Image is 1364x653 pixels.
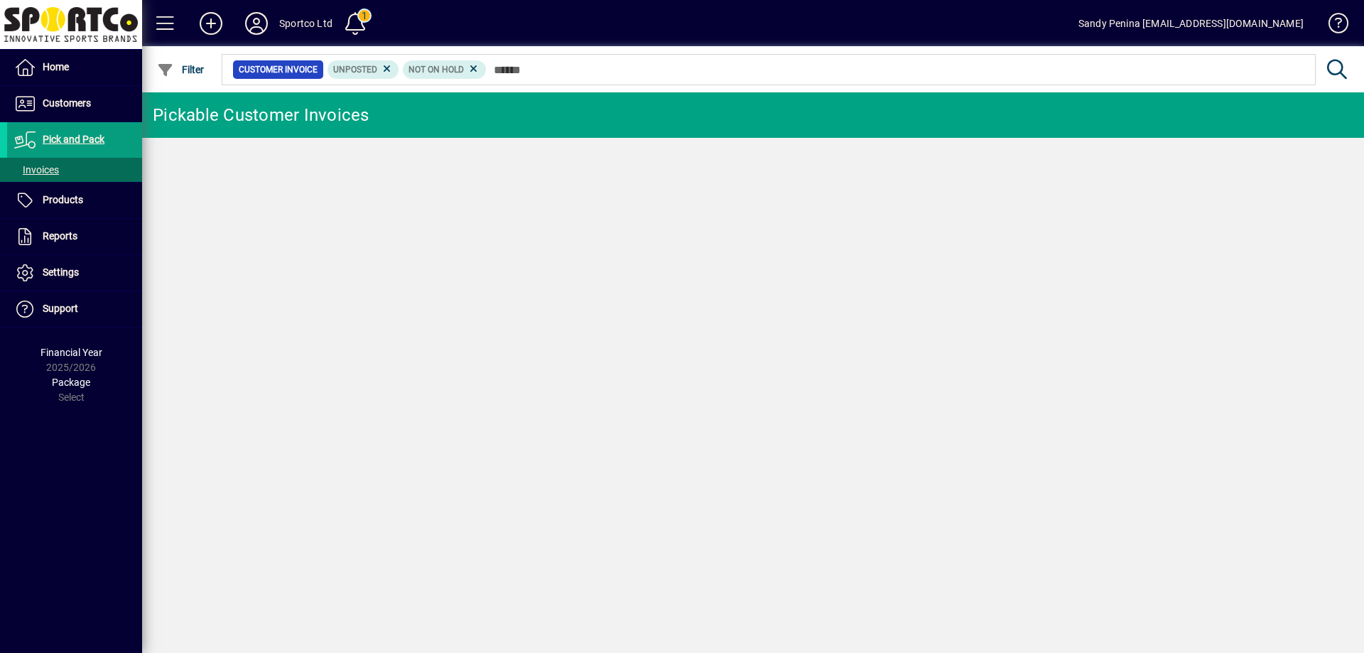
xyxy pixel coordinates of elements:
[239,63,318,77] span: Customer Invoice
[408,65,464,75] span: Not On Hold
[153,104,369,126] div: Pickable Customer Invoices
[279,12,332,35] div: Sportco Ltd
[43,134,104,145] span: Pick and Pack
[188,11,234,36] button: Add
[43,230,77,242] span: Reports
[43,194,83,205] span: Products
[7,86,142,122] a: Customers
[333,65,377,75] span: Unposted
[7,50,142,85] a: Home
[153,57,208,82] button: Filter
[234,11,279,36] button: Profile
[40,347,102,358] span: Financial Year
[43,61,69,72] span: Home
[403,60,486,79] mat-chip: Hold Status: Not On Hold
[43,266,79,278] span: Settings
[157,64,205,75] span: Filter
[7,219,142,254] a: Reports
[1318,3,1346,49] a: Knowledge Base
[7,291,142,327] a: Support
[7,158,142,182] a: Invoices
[52,377,90,388] span: Package
[43,303,78,314] span: Support
[1078,12,1304,35] div: Sandy Penina [EMAIL_ADDRESS][DOMAIN_NAME]
[43,97,91,109] span: Customers
[7,183,142,218] a: Products
[328,60,399,79] mat-chip: Customer Invoice Status: Unposted
[14,164,59,176] span: Invoices
[7,255,142,291] a: Settings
